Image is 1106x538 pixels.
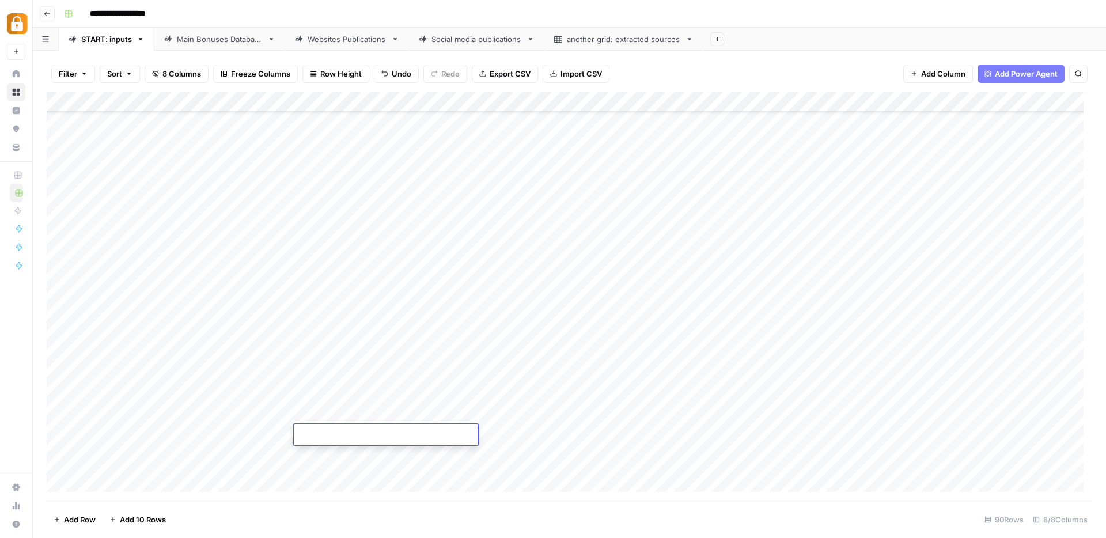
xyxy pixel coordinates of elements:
button: Freeze Columns [213,65,298,83]
div: Social media publications [431,33,522,45]
span: Export CSV [490,68,531,79]
div: 90 Rows [980,510,1028,529]
a: Social media publications [409,28,544,51]
a: Browse [7,83,25,101]
a: Your Data [7,138,25,157]
button: Import CSV [543,65,609,83]
span: Add 10 Rows [120,514,166,525]
span: 8 Columns [162,68,201,79]
button: Row Height [302,65,369,83]
button: Help + Support [7,515,25,533]
a: Usage [7,497,25,515]
a: START: inputs [59,28,154,51]
button: Filter [51,65,95,83]
a: another grid: extracted sources [544,28,703,51]
button: Add Column [903,65,973,83]
div: Main Bonuses Database [177,33,263,45]
span: Filter [59,68,77,79]
span: Row Height [320,68,362,79]
button: Redo [423,65,467,83]
button: Export CSV [472,65,538,83]
span: Add Row [64,514,96,525]
div: START: inputs [81,33,132,45]
span: Import CSV [560,68,602,79]
span: Undo [392,68,411,79]
div: Websites Publications [308,33,387,45]
a: Insights [7,101,25,120]
img: Adzz Logo [7,13,28,34]
button: Workspace: Adzz [7,9,25,38]
span: Add Power Agent [995,68,1058,79]
div: 8/8 Columns [1028,510,1092,529]
button: Sort [100,65,140,83]
div: another grid: extracted sources [567,33,681,45]
a: Main Bonuses Database [154,28,285,51]
a: Home [7,65,25,83]
a: Opportunities [7,120,25,138]
a: Websites Publications [285,28,409,51]
button: Add 10 Rows [103,510,173,529]
a: Settings [7,478,25,497]
button: 8 Columns [145,65,209,83]
span: Sort [107,68,122,79]
button: Undo [374,65,419,83]
button: Add Row [47,510,103,529]
span: Redo [441,68,460,79]
span: Add Column [921,68,965,79]
button: Add Power Agent [978,65,1065,83]
span: Freeze Columns [231,68,290,79]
